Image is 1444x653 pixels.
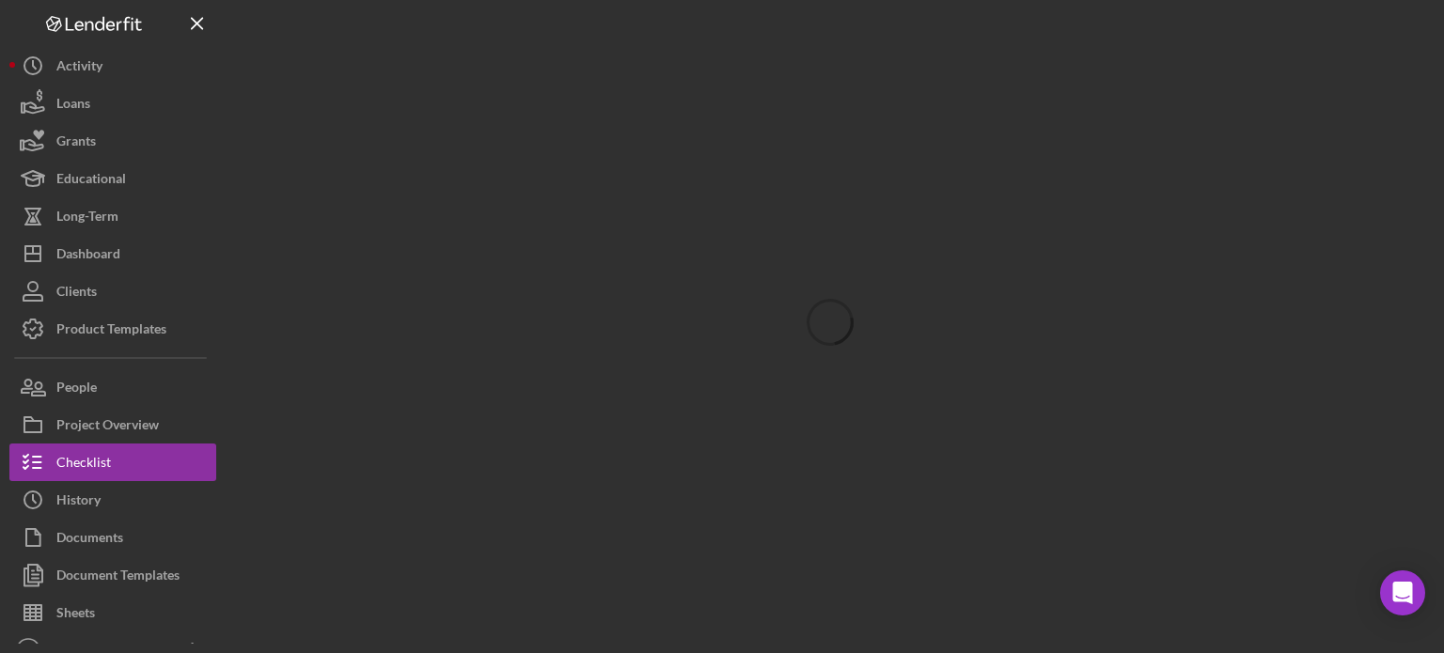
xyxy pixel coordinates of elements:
[9,197,216,235] button: Long-Term
[9,235,216,272] button: Dashboard
[56,519,123,561] div: Documents
[56,556,180,599] div: Document Templates
[56,594,95,636] div: Sheets
[9,272,216,310] button: Clients
[56,481,101,523] div: History
[9,47,216,85] button: Activity
[9,594,216,631] button: Sheets
[56,197,118,240] div: Long-Term
[1380,570,1425,615] div: Open Intercom Messenger
[9,556,216,594] button: Document Templates
[9,122,216,160] button: Grants
[56,85,90,127] div: Loans
[56,235,120,277] div: Dashboard
[56,160,126,202] div: Educational
[56,310,166,352] div: Product Templates
[9,443,216,481] button: Checklist
[56,272,97,315] div: Clients
[56,406,159,448] div: Project Overview
[56,47,102,89] div: Activity
[9,310,216,348] button: Product Templates
[9,481,216,519] button: History
[9,368,216,406] button: People
[9,519,216,556] button: Documents
[56,122,96,164] div: Grants
[9,406,216,443] button: Project Overview
[56,443,111,486] div: Checklist
[56,368,97,411] div: People
[9,85,216,122] button: Loans
[9,160,216,197] button: Educational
